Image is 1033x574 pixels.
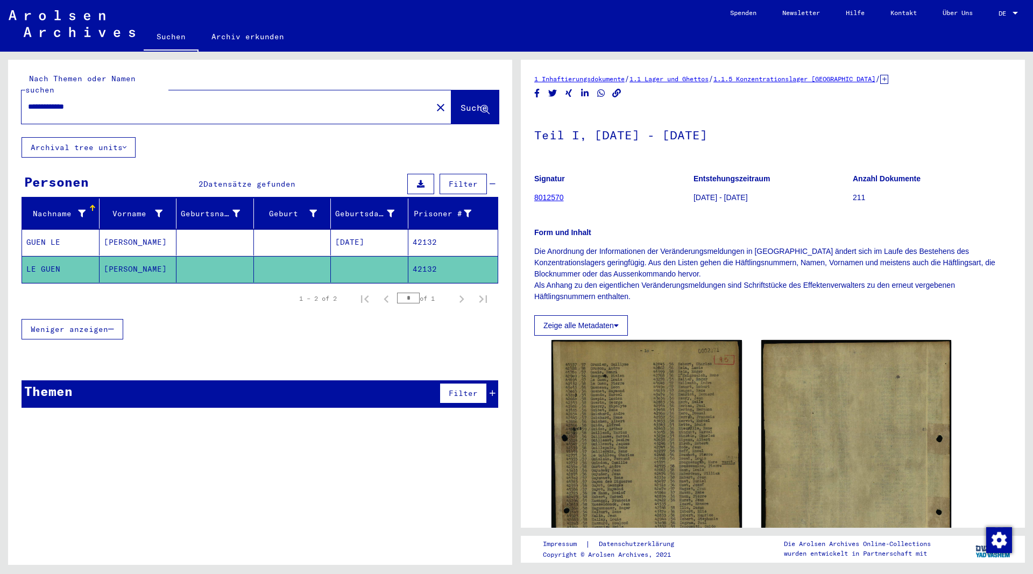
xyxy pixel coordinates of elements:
b: Form und Inhalt [534,228,591,237]
button: Share on WhatsApp [596,87,607,100]
button: Share on Twitter [547,87,558,100]
div: Geburt‏ [258,208,317,219]
a: 8012570 [534,193,564,202]
mat-cell: [DATE] [331,229,408,256]
a: Datenschutzerklärung [590,538,687,550]
div: Geburt‏ [258,205,331,222]
mat-cell: [PERSON_NAME] [100,229,177,256]
p: Die Arolsen Archives Online-Collections [784,539,931,549]
div: Vorname [104,205,176,222]
span: / [875,74,880,83]
button: Share on Facebook [532,87,543,100]
img: yv_logo.png [973,535,1014,562]
button: Filter [440,383,487,403]
span: / [625,74,629,83]
button: Last page [472,288,494,309]
div: Prisoner # [413,205,485,222]
span: Datensätze gefunden [203,179,295,189]
span: 2 [199,179,203,189]
mat-header-cell: Vorname [100,199,177,229]
img: Arolsen_neg.svg [9,10,135,37]
a: Impressum [543,538,585,550]
button: Filter [440,174,487,194]
div: | [543,538,687,550]
mat-header-cell: Nachname [22,199,100,229]
button: Next page [451,288,472,309]
mat-cell: 42132 [408,229,498,256]
mat-header-cell: Geburt‏ [254,199,331,229]
span: Filter [449,179,478,189]
span: Filter [449,388,478,398]
button: Archival tree units [22,137,136,158]
b: Anzahl Dokumente [853,174,921,183]
b: Signatur [534,174,565,183]
mat-header-cell: Geburtsname [176,199,254,229]
div: Personen [24,172,89,192]
a: 1.1.5 Konzentrationslager [GEOGRAPHIC_DATA] [713,75,875,83]
button: Suche [451,90,499,124]
button: Clear [430,96,451,118]
mat-label: Nach Themen oder Namen suchen [25,74,136,95]
div: Geburtsdatum [335,208,394,219]
a: Archiv erkunden [199,24,297,49]
mat-header-cell: Geburtsdatum [331,199,408,229]
button: Previous page [376,288,397,309]
mat-cell: [PERSON_NAME] [100,256,177,282]
div: Geburtsname [181,205,253,222]
button: Weniger anzeigen [22,319,123,339]
div: Zustimmung ändern [986,527,1011,552]
div: Nachname [26,205,99,222]
a: Suchen [144,24,199,52]
button: Zeige alle Metadaten [534,315,628,336]
div: Geburtsdatum [335,205,408,222]
div: 1 – 2 of 2 [299,294,337,303]
span: DE [999,10,1010,17]
p: wurden entwickelt in Partnerschaft mit [784,549,931,558]
span: Suche [461,102,487,113]
button: Share on LinkedIn [579,87,591,100]
h1: Teil I, [DATE] - [DATE] [534,110,1011,158]
div: Prisoner # [413,208,472,219]
p: 211 [853,192,1011,203]
button: Share on Xing [563,87,575,100]
p: Die Anordnung der Informationen der Veränderungsmeldungen in [GEOGRAPHIC_DATA] ändert sich im Lau... [534,246,1011,302]
b: Entstehungszeitraum [694,174,770,183]
mat-icon: close [434,101,447,114]
mat-cell: GUEN LE [22,229,100,256]
button: Copy link [611,87,622,100]
a: 1.1 Lager und Ghettos [629,75,709,83]
div: Vorname [104,208,163,219]
img: Zustimmung ändern [986,527,1012,553]
span: / [709,74,713,83]
div: Geburtsname [181,208,240,219]
mat-cell: LE GUEN [22,256,100,282]
a: 1 Inhaftierungsdokumente [534,75,625,83]
mat-cell: 42132 [408,256,498,282]
p: Copyright © Arolsen Archives, 2021 [543,550,687,559]
span: Weniger anzeigen [31,324,108,334]
div: of 1 [397,293,451,303]
p: [DATE] - [DATE] [694,192,852,203]
mat-header-cell: Prisoner # [408,199,498,229]
div: Nachname [26,208,86,219]
div: Themen [24,381,73,401]
button: First page [354,288,376,309]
